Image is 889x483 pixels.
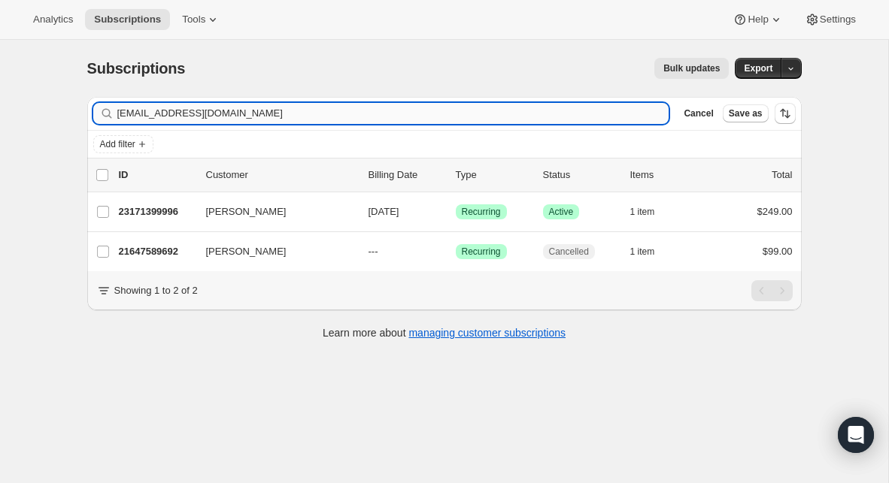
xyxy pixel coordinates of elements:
div: 21647589692[PERSON_NAME]---SuccessRecurringCancelled1 item$99.00 [119,241,793,262]
p: 21647589692 [119,244,194,259]
button: Sort the results [775,103,796,124]
button: Subscriptions [85,9,170,30]
span: 1 item [630,206,655,218]
span: [PERSON_NAME] [206,244,287,259]
div: 23171399996[PERSON_NAME][DATE]SuccessRecurringSuccessActive1 item$249.00 [119,201,793,222]
button: [PERSON_NAME] [197,200,347,224]
div: Open Intercom Messenger [838,417,874,453]
p: Learn more about [323,325,566,340]
button: Add filter [93,135,153,153]
span: Subscriptions [94,14,161,26]
button: Export [735,58,781,79]
p: Showing 1 to 2 of 2 [114,283,198,298]
span: [DATE] [369,206,399,217]
p: Status [543,168,618,183]
span: Bulk updates [663,62,720,74]
button: Cancel [678,104,719,122]
span: [PERSON_NAME] [206,204,287,219]
p: Total [772,168,792,183]
span: 1 item [630,246,655,258]
span: $249.00 [757,206,793,217]
button: 1 item [630,201,672,222]
span: Export [744,62,772,74]
a: managing customer subscriptions [408,327,566,339]
button: 1 item [630,241,672,262]
span: Active [549,206,574,218]
span: Add filter [100,138,135,150]
span: Subscriptions [87,60,186,77]
nav: Pagination [751,280,793,301]
span: Cancelled [549,246,589,258]
span: Tools [182,14,205,26]
p: Billing Date [369,168,444,183]
span: Recurring [462,246,501,258]
button: Analytics [24,9,82,30]
input: Filter subscribers [117,103,669,124]
span: Cancel [684,107,713,119]
div: IDCustomerBilling DateTypeStatusItemsTotal [119,168,793,183]
button: Bulk updates [654,58,729,79]
span: Recurring [462,206,501,218]
p: 23171399996 [119,204,194,219]
div: Items [630,168,705,183]
span: Help [748,14,768,26]
button: Tools [173,9,229,30]
span: $99.00 [763,246,793,257]
p: ID [119,168,194,183]
button: Help [724,9,792,30]
div: Type [456,168,531,183]
p: Customer [206,168,357,183]
button: [PERSON_NAME] [197,240,347,264]
button: Save as [723,104,769,122]
button: Settings [796,9,865,30]
span: --- [369,246,378,257]
span: Settings [820,14,856,26]
span: Save as [729,107,763,119]
span: Analytics [33,14,73,26]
